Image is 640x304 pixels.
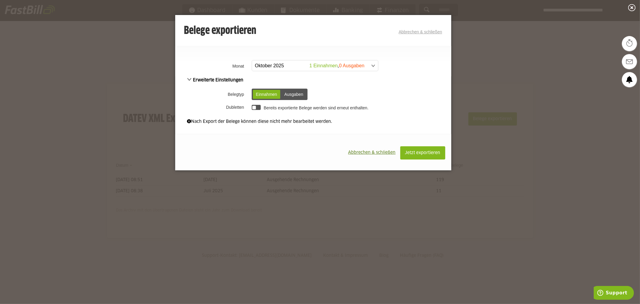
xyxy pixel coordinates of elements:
[348,150,396,155] span: Abbrechen & schließen
[175,87,250,102] th: Belegtyp
[594,286,634,301] iframe: Öffnet ein Widget, in dem Sie weitere Informationen finden
[187,118,439,125] div: Nach Export der Belege können diese nicht mehr bearbeitet werden.
[344,146,400,159] button: Abbrechen & schließen
[405,151,440,155] span: Jetzt exportieren
[400,146,445,160] button: Jetzt exportieren
[175,58,250,74] th: Monat
[281,90,306,99] div: Ausgaben
[264,105,368,110] label: Bereits exportierte Belege werden sind erneut enthalten.
[253,90,280,99] div: Einnahmen
[399,29,442,34] a: Abbrechen & schließen
[184,25,257,37] h3: Belege exportieren
[187,78,244,82] span: Erweiterte Einstellungen
[175,102,250,112] th: Dubletten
